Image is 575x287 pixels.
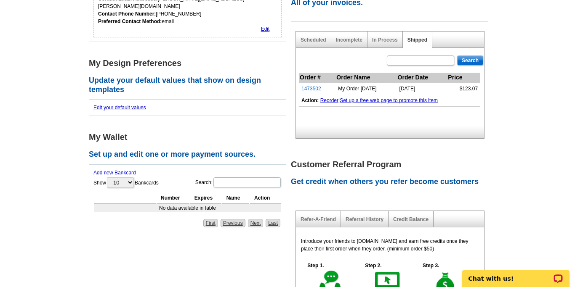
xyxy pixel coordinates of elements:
[291,160,493,169] h1: Customer Referral Program
[89,76,291,94] h2: Update your default values that show on design templates
[447,83,480,95] td: $123.07
[195,176,282,188] label: Search:
[93,170,136,176] a: Add new Bankcard
[299,95,480,107] td: |
[447,73,480,83] th: Price
[301,37,326,43] a: Scheduled
[361,262,386,269] h5: Step 2.
[98,11,156,17] strong: Contact Phone Number:
[418,262,444,269] h5: Step 3.
[190,193,221,203] th: Expires
[397,73,448,83] th: Order Date
[457,55,483,66] input: Search
[346,216,383,222] a: Referral History
[248,219,264,227] a: Next
[336,83,397,95] td: My Order [DATE]
[222,193,249,203] th: Name
[157,193,189,203] th: Number
[250,193,281,203] th: Action
[457,261,575,287] iframe: LiveChat chat widget
[213,177,281,187] input: Search:
[291,177,493,187] h2: Get credit when others you refer become customers
[336,37,362,43] a: Incomplete
[301,86,321,92] a: 1473502
[89,59,291,68] h1: My Design Preferences
[221,219,245,227] a: Previous
[301,216,336,222] a: Refer-A-Friend
[107,177,134,188] select: ShowBankcards
[98,18,162,24] strong: Preferred Contact Method:
[320,97,338,103] a: Reorder
[301,97,319,103] b: Action:
[299,73,336,83] th: Order #
[407,37,427,43] a: Shipped
[393,216,429,222] a: Credit Balance
[266,219,280,227] a: Last
[94,204,281,212] td: No data available in table
[203,219,218,227] a: First
[89,150,291,159] h2: Set up and edit one or more payment sources.
[397,83,448,95] td: [DATE]
[93,105,146,111] a: Edit your default values
[89,133,291,142] h1: My Wallet
[301,237,479,253] p: Introduce your friends to [DOMAIN_NAME] and earn free credits once they place their first order w...
[93,176,159,189] label: Show Bankcards
[340,97,438,103] a: Set up a free web page to promote this item
[303,262,328,269] h5: Step 1.
[372,37,398,43] a: In Process
[261,26,270,32] a: Edit
[336,73,397,83] th: Order Name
